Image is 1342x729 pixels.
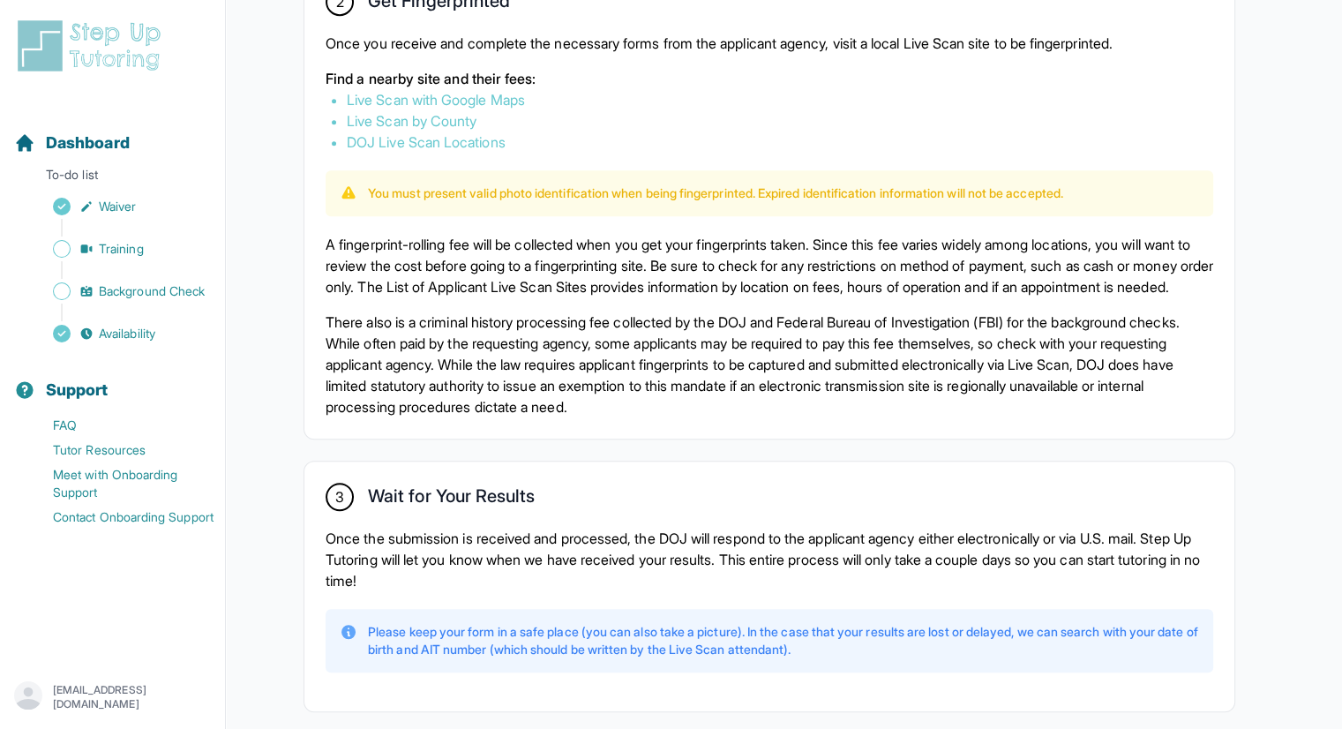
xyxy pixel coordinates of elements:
p: There also is a criminal history processing fee collected by the DOJ and Federal Bureau of Invest... [326,312,1213,417]
a: Waiver [14,194,225,219]
a: Live Scan by County [347,112,476,130]
img: logo [14,18,171,74]
a: Live Scan with Google Maps [347,91,525,109]
p: To-do list [7,166,218,191]
a: Tutor Resources [14,438,225,462]
a: Training [14,237,225,261]
a: Contact Onboarding Support [14,505,225,530]
p: Please keep your form in a safe place (you can also take a picture). In the case that your result... [368,623,1199,658]
button: Dashboard [7,102,218,162]
span: Dashboard [46,131,130,155]
p: Find a nearby site and their fees: [326,68,1213,89]
a: Meet with Onboarding Support [14,462,225,505]
a: Dashboard [14,131,130,155]
p: Once the submission is received and processed, the DOJ will respond to the applicant agency eithe... [326,528,1213,591]
p: A fingerprint-rolling fee will be collected when you get your fingerprints taken. Since this fee ... [326,234,1213,297]
p: You must present valid photo identification when being fingerprinted. Expired identification info... [368,184,1063,202]
a: Background Check [14,279,225,304]
h2: Wait for Your Results [368,485,535,514]
span: Waiver [99,198,136,215]
span: Training [99,240,144,258]
a: Availability [14,321,225,346]
a: FAQ [14,413,225,438]
span: Support [46,378,109,402]
span: Background Check [99,282,205,300]
button: [EMAIL_ADDRESS][DOMAIN_NAME] [14,681,211,713]
span: Availability [99,325,155,342]
span: 3 [335,486,344,507]
a: DOJ Live Scan Locations [347,133,506,151]
p: [EMAIL_ADDRESS][DOMAIN_NAME] [53,683,211,711]
button: Support [7,349,218,410]
p: Once you receive and complete the necessary forms from the applicant agency, visit a local Live S... [326,33,1213,54]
